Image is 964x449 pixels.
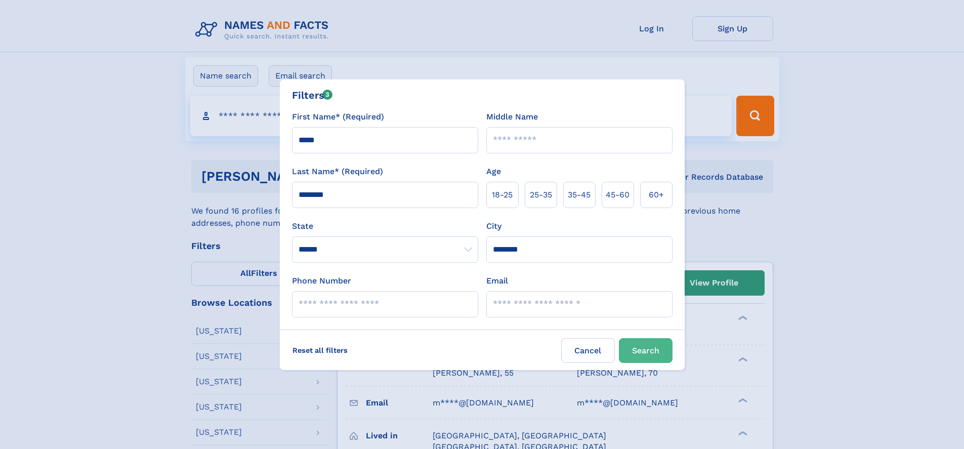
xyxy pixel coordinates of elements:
span: 60+ [649,189,664,201]
button: Search [619,338,673,363]
span: 25‑35 [530,189,552,201]
div: Filters [292,88,333,103]
label: Middle Name [486,111,538,123]
label: Last Name* (Required) [292,166,383,178]
label: First Name* (Required) [292,111,384,123]
label: Phone Number [292,275,351,287]
label: Reset all filters [286,338,354,362]
label: Email [486,275,508,287]
span: 45‑60 [606,189,630,201]
label: State [292,220,478,232]
label: City [486,220,501,232]
span: 18‑25 [492,189,513,201]
label: Cancel [561,338,615,363]
span: 35‑45 [568,189,591,201]
label: Age [486,166,501,178]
